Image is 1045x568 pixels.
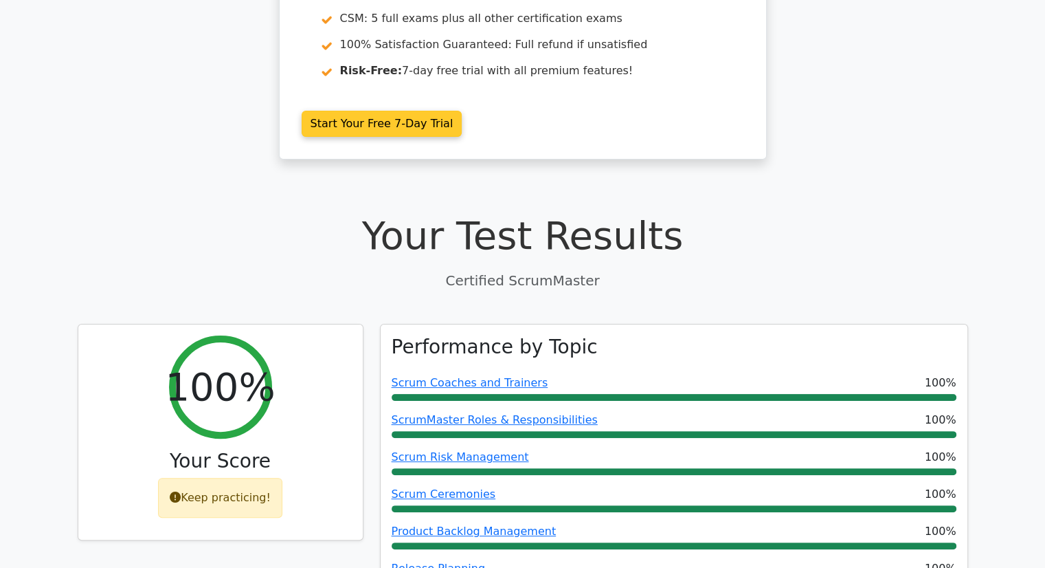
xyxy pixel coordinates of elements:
[78,270,968,291] p: Certified ScrumMaster
[392,413,598,426] a: ScrumMaster Roles & Responsibilities
[925,523,956,540] span: 100%
[392,450,529,463] a: Scrum Risk Management
[165,364,275,410] h2: 100%
[392,376,548,389] a: Scrum Coaches and Trainers
[925,449,956,466] span: 100%
[89,450,352,473] h3: Your Score
[392,525,557,538] a: Product Backlog Management
[158,478,282,518] div: Keep practicing!
[392,488,496,501] a: Scrum Ceremonies
[925,412,956,428] span: 100%
[302,111,462,137] a: Start Your Free 7-Day Trial
[78,212,968,259] h1: Your Test Results
[392,336,598,359] h3: Performance by Topic
[925,486,956,503] span: 100%
[925,375,956,391] span: 100%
